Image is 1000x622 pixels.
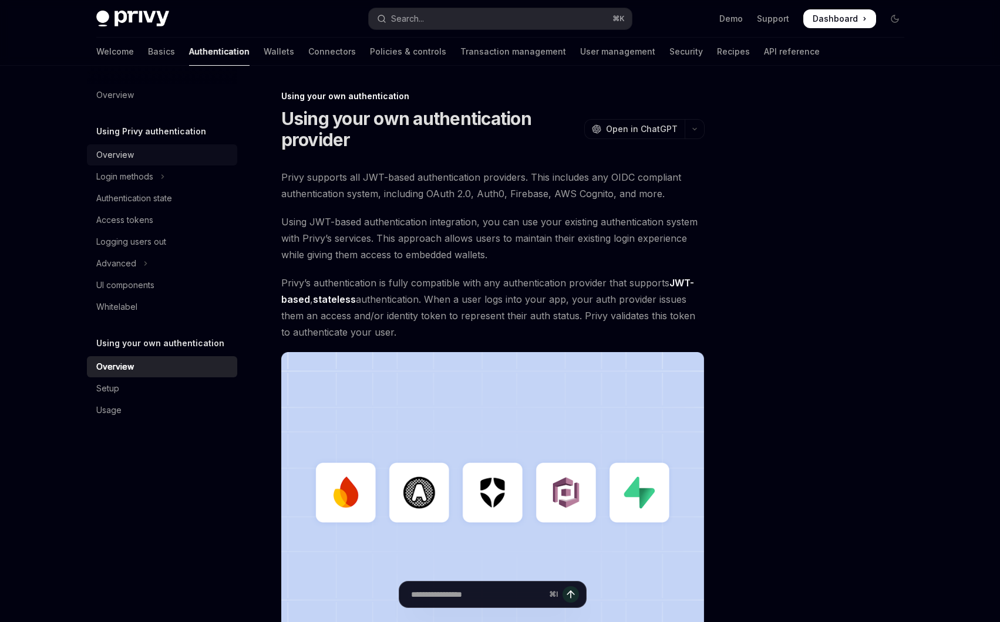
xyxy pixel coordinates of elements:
[281,214,705,263] span: Using JWT-based authentication integration, you can use your existing authentication system with ...
[96,148,134,162] div: Overview
[96,256,136,271] div: Advanced
[87,296,237,317] a: Whitelabel
[281,275,705,340] span: Privy’s authentication is fully compatible with any authentication provider that supports , authe...
[411,582,544,607] input: Ask a question...
[87,188,237,209] a: Authentication state
[87,356,237,377] a: Overview
[96,88,134,102] div: Overview
[87,400,237,421] a: Usage
[370,38,446,66] a: Policies & controls
[96,403,122,417] div: Usage
[606,123,678,135] span: Open in ChatGPT
[96,336,224,350] h5: Using your own authentication
[87,144,237,165] a: Overview
[813,13,858,25] span: Dashboard
[369,8,632,29] button: Open search
[96,213,153,227] div: Access tokens
[264,38,294,66] a: Wallets
[87,275,237,296] a: UI components
[757,13,789,25] a: Support
[96,38,134,66] a: Welcome
[148,38,175,66] a: Basics
[281,169,705,202] span: Privy supports all JWT-based authentication providers. This includes any OIDC compliant authentic...
[87,209,237,231] a: Access tokens
[96,381,119,395] div: Setup
[460,38,566,66] a: Transaction management
[669,38,703,66] a: Security
[96,278,154,292] div: UI components
[563,586,579,603] button: Send message
[391,12,424,26] div: Search...
[803,9,876,28] a: Dashboard
[87,166,237,187] button: Toggle Login methods section
[764,38,820,66] a: API reference
[96,124,206,138] h5: Using Privy authentication
[96,170,153,184] div: Login methods
[96,191,172,205] div: Authentication state
[281,90,705,102] div: Using your own authentication
[96,300,137,314] div: Whitelabel
[87,378,237,399] a: Setup
[96,235,166,249] div: Logging users out
[96,11,169,27] img: dark logo
[96,360,134,374] div: Overview
[87,84,237,106] a: Overview
[612,14,625,23] span: ⌘ K
[580,38,655,66] a: User management
[87,253,237,274] button: Toggle Advanced section
[308,38,356,66] a: Connectors
[584,119,685,139] button: Open in ChatGPT
[717,38,750,66] a: Recipes
[87,231,237,252] a: Logging users out
[885,9,904,28] button: Toggle dark mode
[281,108,580,150] h1: Using your own authentication provider
[189,38,250,66] a: Authentication
[313,293,356,306] a: stateless
[719,13,743,25] a: Demo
